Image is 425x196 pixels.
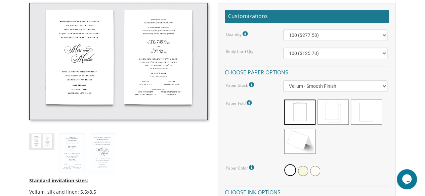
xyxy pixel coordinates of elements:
[29,189,207,195] li: Vellum, silk and linen: 5.5x8.5
[226,29,249,38] label: Quantity
[29,3,207,120] img: style1_thumb2.jpg
[226,99,253,107] label: Paper Fold
[29,133,54,150] img: style1_thumb2.jpg
[226,49,253,54] label: Reply Card Qty
[225,66,389,77] h4: Choose paper options
[29,177,88,184] span: Standard invitation sizes:
[59,133,85,172] img: style1_heb.jpg
[90,133,115,172] img: style1_eng.jpg
[226,80,256,89] label: Paper Stock
[226,163,256,172] label: Paper Color
[225,10,389,23] h2: Customizations
[397,169,418,189] iframe: chat widget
